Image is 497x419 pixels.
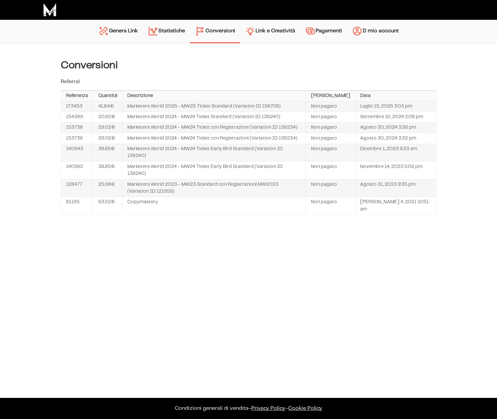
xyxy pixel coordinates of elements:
td: 25.98€ [93,179,122,197]
img: generate-link.svg [98,26,109,36]
td: Marketers World 2024 - MW24 Ticket con Registrazioni (Variation ID 138234) [122,133,306,144]
td: Non pagato [306,179,355,197]
img: creativity.svg [245,26,256,36]
td: 153736 [61,133,93,144]
img: conversion-2.svg [195,26,205,36]
td: Agosto 30, 2024 3:32 pm [355,133,436,144]
td: 20.82€ [93,112,122,122]
a: Link e Creatività [240,23,300,40]
td: 153738 [61,122,93,133]
td: Dicembre 1, 2023 9:33 am [355,144,436,162]
td: 38.85€ [93,144,122,162]
td: Marketers World 2023 - MW23 Standard con Registrazioni MW2023 (Variation ID 121959) [122,179,306,197]
a: Condizioni generali di vendita [175,406,248,411]
td: Marketers World 2024 - MW24 Ticket Standard (Variation ID 138240) [122,112,306,122]
td: Marketers World 2024 - MW24 Ticket Early Bird Standard (Variation ID 138240) [122,161,306,179]
th: Quantità [93,91,122,101]
img: payments.svg [305,26,316,36]
td: Non pagato [306,144,355,162]
a: Conversioni [190,23,240,39]
td: Non pagato [306,133,355,144]
td: Marketers World 2024 - MW24 Ticket con Registrazioni (Variation ID 138234) [122,122,306,133]
td: Marketers World 2024 - MW24 Ticket Early Bird Standard (Variation ID 138240) [122,144,306,162]
td: 140362 [61,161,93,179]
td: 29.02€ [93,122,122,133]
td: Non pagato [306,112,355,122]
td: [PERSON_NAME] 4, 2021 10:51 am [355,197,436,215]
td: Agosto 31, 2023 9:35 pm [355,179,436,197]
a: Statistiche [143,23,190,40]
td: Agosto 30, 2024 3:38 pm [355,122,436,133]
td: Non pagato [306,197,355,215]
td: Novembre 14, 2023 5:02 pm [355,161,436,179]
td: Non pagato [306,101,355,112]
p: Referral [61,78,437,86]
td: 173453 [61,101,93,112]
td: Non pagato [306,122,355,133]
iframe: Customerly Messenger Launcher [5,393,25,413]
td: Non pagato [306,161,355,179]
td: Copymastery [122,197,306,215]
img: stats.svg [148,26,158,36]
td: 38.85€ [93,161,122,179]
th: Data [355,91,436,101]
td: Settembre 10, 2024 2:08 pm [355,112,436,122]
a: Privacy Policy [251,406,285,411]
h4: Conversioni [61,59,437,71]
td: 41.64€ [93,101,122,112]
td: Marketers World 2025 - MW25 Ticket Standard (Variation ID 156708) [122,101,306,112]
img: account.svg [352,26,362,36]
span: Cookie Policy [288,406,322,411]
th: [PERSON_NAME] [306,91,355,101]
td: 81195 [61,197,93,215]
td: 128477 [61,179,93,197]
p: – – [7,404,490,412]
th: Descrizione [122,91,306,101]
a: Pagamenti [300,23,347,40]
a: Il mio account [347,23,404,40]
a: Genera Link [93,23,143,40]
th: Referenza [61,91,93,101]
td: 63.52€ [93,197,122,215]
td: Luglio 15, 2025 3:03 pm [355,101,436,112]
td: 140943 [61,144,93,162]
td: 29.02€ [93,133,122,144]
td: 154389 [61,112,93,122]
nav: Menu principale [93,20,404,43]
